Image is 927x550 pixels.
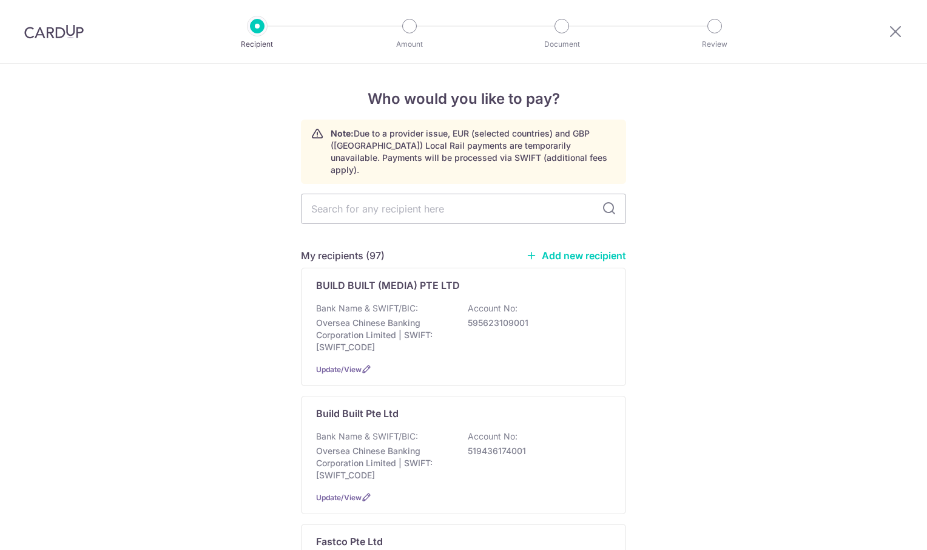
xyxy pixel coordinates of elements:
p: Due to a provider issue, EUR (selected countries) and GBP ([GEOGRAPHIC_DATA]) Local Rail payments... [331,127,616,176]
p: Build Built Pte Ltd [316,406,399,421]
p: Bank Name & SWIFT/BIC: [316,430,418,443]
p: Amount [365,38,454,50]
input: Search for any recipient here [301,194,626,224]
h4: Who would you like to pay? [301,88,626,110]
p: Oversea Chinese Banking Corporation Limited | SWIFT: [SWIFT_CODE] [316,445,452,481]
p: BUILD BUILT (MEDIA) PTE LTD [316,278,460,293]
img: CardUp [24,24,84,39]
p: Recipient [212,38,302,50]
p: Account No: [468,302,517,314]
p: Review [670,38,760,50]
p: Document [517,38,607,50]
strong: Note: [331,128,354,138]
a: Update/View [316,493,362,502]
p: Bank Name & SWIFT/BIC: [316,302,418,314]
a: Add new recipient [526,250,626,262]
a: Update/View [316,365,362,374]
p: Account No: [468,430,517,443]
p: Fastco Pte Ltd [316,534,383,549]
p: Oversea Chinese Banking Corporation Limited | SWIFT: [SWIFT_CODE] [316,317,452,353]
h5: My recipients (97) [301,248,385,263]
p: 519436174001 [468,445,604,457]
p: 595623109001 [468,317,604,329]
